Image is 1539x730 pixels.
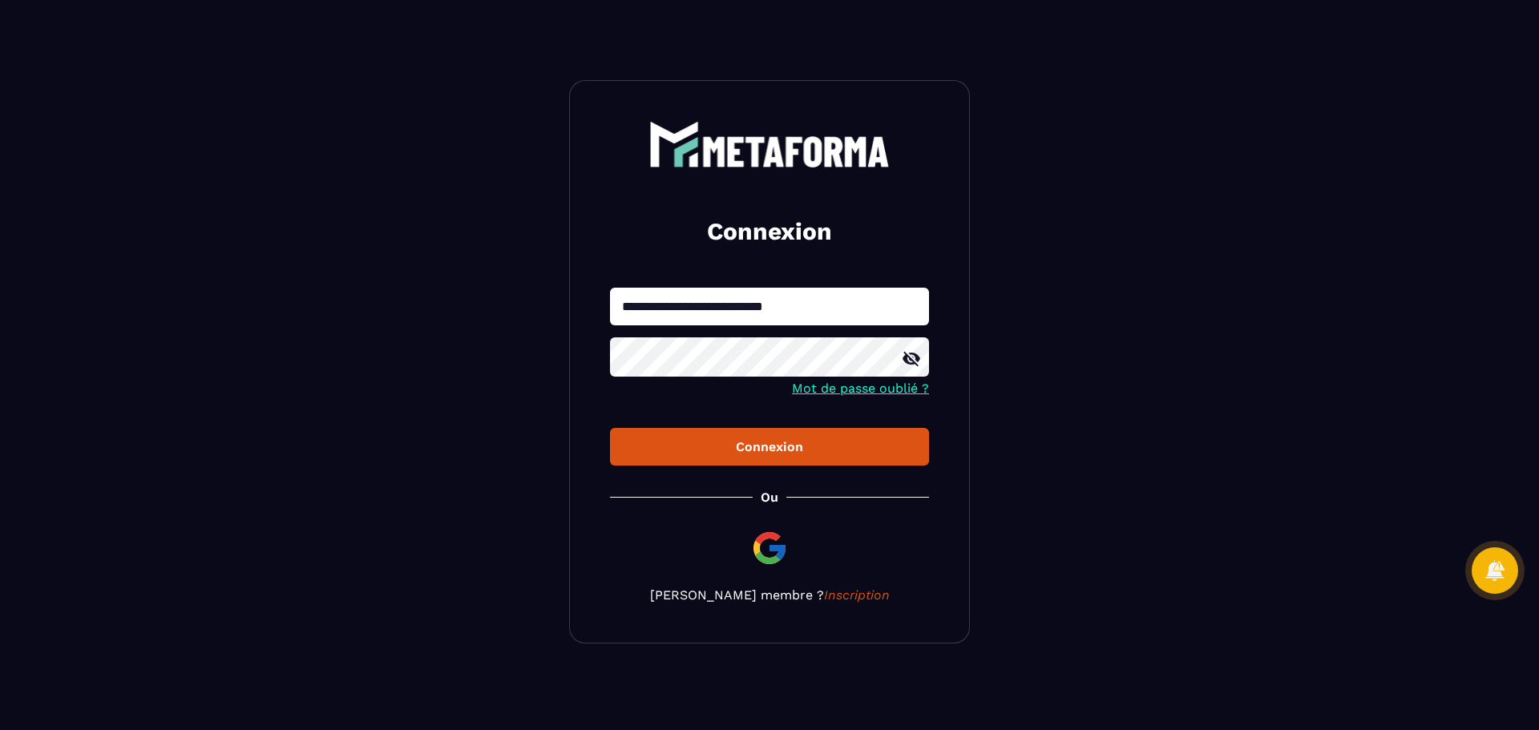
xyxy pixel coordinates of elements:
img: google [750,529,789,567]
p: Ou [761,490,778,505]
h2: Connexion [629,216,910,248]
div: Connexion [623,439,916,454]
img: logo [649,121,890,167]
button: Connexion [610,428,929,466]
a: logo [610,121,929,167]
a: Inscription [824,587,890,603]
p: [PERSON_NAME] membre ? [610,587,929,603]
a: Mot de passe oublié ? [792,381,929,396]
